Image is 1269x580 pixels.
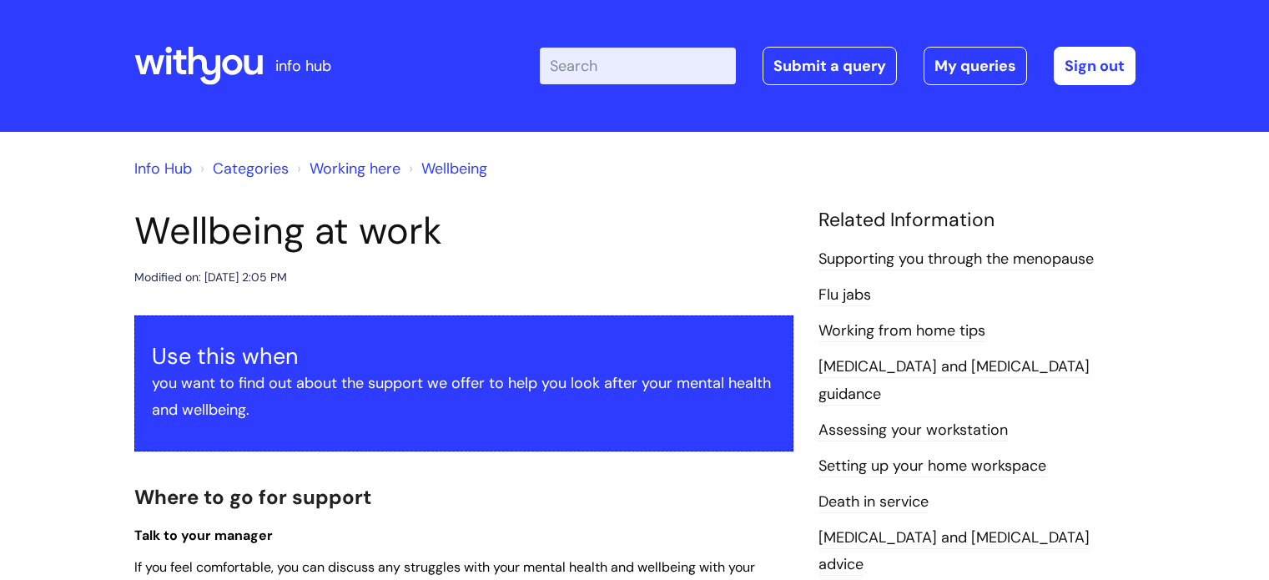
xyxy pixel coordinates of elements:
a: Working from home tips [818,320,985,342]
a: [MEDICAL_DATA] and [MEDICAL_DATA] guidance [818,356,1090,405]
li: Working here [293,155,400,182]
h4: Related Information [818,209,1136,232]
a: Sign out [1054,47,1136,85]
h1: Wellbeing at work [134,209,793,254]
p: info hub [275,53,331,79]
span: Talk to your manager [134,527,273,544]
a: Working here [310,159,400,179]
input: Search [540,48,736,84]
li: Wellbeing [405,155,487,182]
a: Wellbeing [421,159,487,179]
div: Modified on: [DATE] 2:05 PM [134,267,287,288]
a: My queries [924,47,1027,85]
a: Info Hub [134,159,192,179]
span: Where to go for support [134,484,371,510]
p: you want to find out about the support we offer to help you look after your mental health and wel... [152,370,776,424]
div: | - [540,47,1136,85]
a: Setting up your home workspace [818,456,1046,477]
a: Categories [213,159,289,179]
a: Death in service [818,492,929,513]
a: [MEDICAL_DATA] and [MEDICAL_DATA] advice [818,527,1090,576]
a: Supporting you through the menopause [818,249,1094,270]
a: Assessing your workstation [818,420,1008,441]
h3: Use this when [152,343,776,370]
a: Flu jabs [818,285,871,306]
a: Submit a query [763,47,897,85]
li: Solution home [196,155,289,182]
